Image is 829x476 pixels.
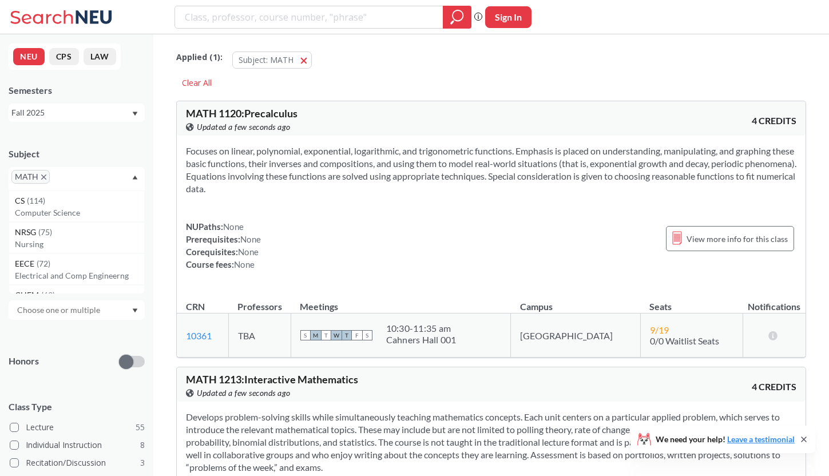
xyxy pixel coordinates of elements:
span: 4 CREDITS [752,114,796,127]
div: Dropdown arrow [9,300,145,320]
span: 55 [136,421,145,434]
div: magnifying glass [443,6,471,29]
span: We need your help! [656,435,795,443]
span: S [300,330,311,340]
span: W [331,330,342,340]
span: Applied ( 1 ): [176,51,223,64]
span: S [362,330,372,340]
span: ( 75 ) [38,227,52,237]
span: MATH 1120 : Precalculus [186,107,298,120]
span: T [342,330,352,340]
span: ( 69 ) [41,290,55,300]
span: NRSG [15,226,38,239]
div: MATHX to remove pillDropdown arrowCS(114)Computer ScienceNRSG(75)NursingEECE(72)Electrical and Co... [9,167,145,191]
span: None [238,247,259,257]
button: CPS [49,48,79,65]
p: Nursing [15,239,144,250]
svg: Dropdown arrow [132,308,138,313]
input: Class, professor, course number, "phrase" [184,7,435,27]
span: MATH 1213 : Interactive Mathematics [186,373,358,386]
section: Focuses on linear, polynomial, exponential, logarithmic, and trigonometric functions. Emphasis is... [186,145,796,195]
td: TBA [228,314,291,358]
svg: Dropdown arrow [132,112,138,116]
a: 10361 [186,330,212,341]
label: Recitation/Discussion [10,455,145,470]
div: 10:30 - 11:35 am [386,323,457,334]
div: Fall 2025 [11,106,131,119]
th: Professors [228,289,291,314]
div: Subject [9,148,145,160]
label: Individual Instruction [10,438,145,453]
td: [GEOGRAPHIC_DATA] [511,314,640,358]
button: Subject: MATH [232,51,312,69]
span: None [240,234,261,244]
span: MATHX to remove pill [11,170,50,184]
span: 4 CREDITS [752,380,796,393]
div: Cahners Hall 001 [386,334,457,346]
th: Meetings [291,289,511,314]
span: View more info for this class [687,232,788,246]
span: EECE [15,257,37,270]
span: ( 114 ) [27,196,45,205]
p: Computer Science [15,207,144,219]
input: Choose one or multiple [11,303,108,317]
span: M [311,330,321,340]
svg: Dropdown arrow [132,175,138,180]
span: CS [15,195,27,207]
button: NEU [13,48,45,65]
span: None [234,259,255,269]
span: 9 / 19 [650,324,669,335]
p: Electrical and Comp Engineerng [15,270,144,281]
span: T [321,330,331,340]
div: NUPaths: Prerequisites: Corequisites: Course fees: [186,220,261,271]
label: Lecture [10,420,145,435]
div: Clear All [176,74,217,92]
section: Develops problem-solving skills while simultaneously teaching mathematics concepts. Each unit cen... [186,411,796,474]
span: 8 [140,439,145,451]
a: Leave a testimonial [727,434,795,444]
th: Seats [640,289,743,314]
th: Campus [511,289,640,314]
div: CRN [186,300,205,313]
span: F [352,330,362,340]
button: LAW [84,48,116,65]
span: CHEM [15,289,41,302]
div: Semesters [9,84,145,97]
th: Notifications [743,289,806,314]
span: 0/0 Waitlist Seats [650,335,719,346]
svg: magnifying glass [450,9,464,25]
button: Sign In [485,6,531,28]
span: None [223,221,244,232]
p: Honors [9,355,39,368]
svg: X to remove pill [41,174,46,180]
span: 3 [140,457,145,469]
span: Class Type [9,400,145,413]
span: Updated a few seconds ago [197,121,291,133]
span: ( 72 ) [37,259,50,268]
span: Updated a few seconds ago [197,387,291,399]
span: Subject: MATH [239,54,293,65]
div: Fall 2025Dropdown arrow [9,104,145,122]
